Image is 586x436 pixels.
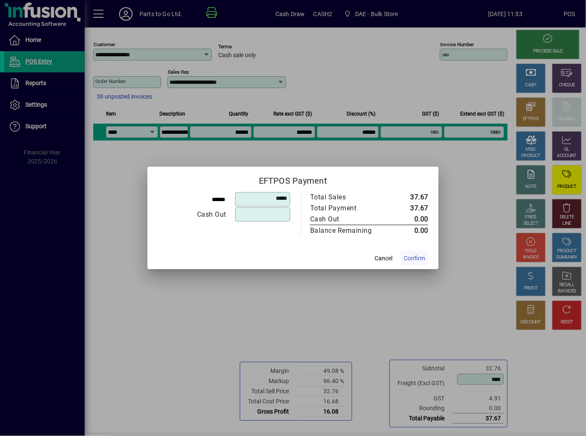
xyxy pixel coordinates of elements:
td: 37.67 [390,192,428,203]
div: Cash Out [158,210,226,220]
td: 37.67 [390,203,428,214]
td: 0.00 [390,214,428,225]
h2: EFTPOS Payment [147,167,439,191]
div: Balance Remaining [310,226,381,236]
div: Cash Out [310,214,381,224]
td: Total Sales [310,192,390,203]
span: Confirm [404,254,425,263]
td: 0.00 [390,225,428,237]
button: Cancel [370,251,397,266]
td: Total Payment [310,203,390,214]
button: Confirm [400,251,428,266]
span: Cancel [375,254,392,263]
